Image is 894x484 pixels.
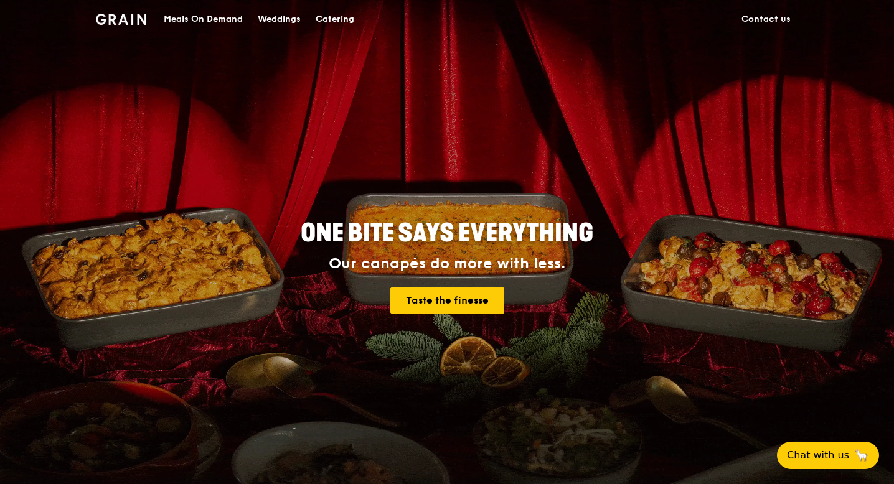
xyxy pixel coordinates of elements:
[96,14,146,25] img: Grain
[734,1,798,38] a: Contact us
[301,218,593,248] span: ONE BITE SAYS EVERYTHING
[164,1,243,38] div: Meals On Demand
[777,442,879,469] button: Chat with us🦙
[316,1,354,38] div: Catering
[854,448,869,463] span: 🦙
[308,1,362,38] a: Catering
[258,1,301,38] div: Weddings
[390,287,504,314] a: Taste the finesse
[223,255,671,272] div: Our canapés do more with less.
[250,1,308,38] a: Weddings
[787,448,849,463] span: Chat with us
